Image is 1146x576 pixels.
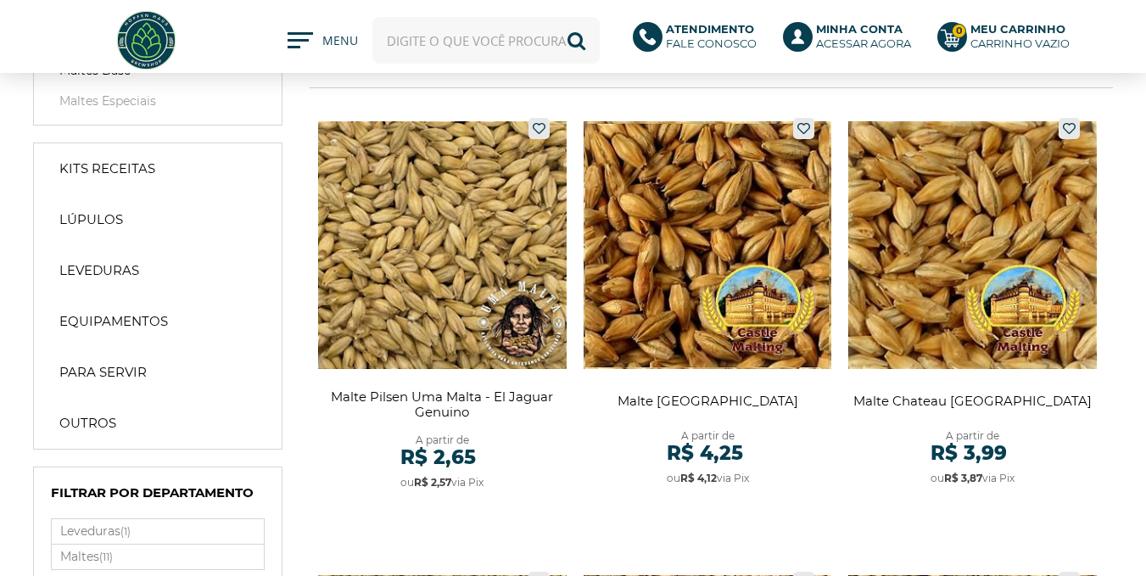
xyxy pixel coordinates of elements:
[970,36,1070,51] div: Carrinho Vazio
[42,406,273,440] a: Outros
[115,8,178,72] img: Hopfen Haus BrewShop
[816,22,903,36] b: Minha Conta
[59,160,155,177] strong: Kits Receitas
[51,92,265,109] a: Maltes Especiais
[666,22,757,51] p: Fale conosco
[816,22,911,51] p: Acessar agora
[372,17,600,64] input: Digite o que você procura
[318,109,567,504] a: Malte Pilsen Uma Malta - El Jaguar Genuino
[120,525,131,538] small: (1)
[666,22,754,36] b: Atendimento
[59,262,139,279] strong: Leveduras
[59,211,123,228] strong: Lúpulos
[42,305,273,338] a: Equipamentos
[584,109,832,504] a: Malte Château Munich
[848,109,1097,504] a: Malte Chateau Vienna
[783,22,920,59] a: Minha ContaAcessar agora
[42,152,273,186] a: Kits Receitas
[99,551,113,563] small: (11)
[59,364,147,381] strong: Para Servir
[633,22,766,59] a: AtendimentoFale conosco
[51,484,265,510] h4: Filtrar por Departamento
[59,415,116,432] strong: Outros
[288,32,355,49] button: MENU
[553,17,600,64] button: Buscar
[322,32,355,58] span: MENU
[52,519,264,544] a: Leveduras(1)
[952,24,966,38] strong: 0
[52,519,264,544] label: Leveduras
[42,254,273,288] a: Leveduras
[52,545,264,569] a: Maltes(11)
[970,22,1065,36] b: Meu Carrinho
[42,355,273,389] a: Para Servir
[52,545,264,569] label: Maltes
[42,203,273,237] a: Lúpulos
[59,313,168,330] strong: Equipamentos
